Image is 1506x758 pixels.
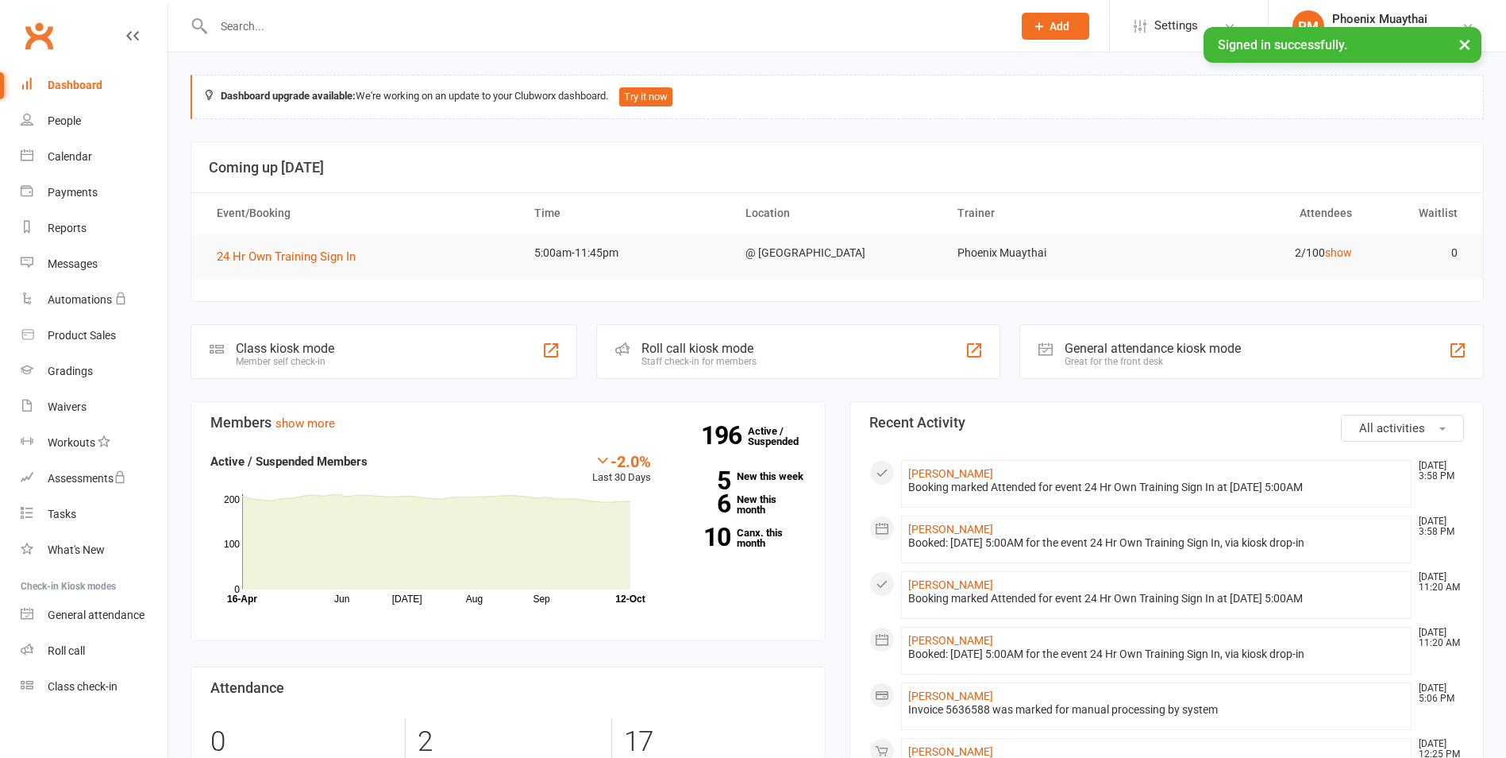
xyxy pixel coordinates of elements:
div: Class kiosk mode [236,341,334,356]
div: Reports [48,222,87,234]
button: × [1450,27,1479,61]
h3: Attendance [210,680,806,696]
a: [PERSON_NAME] [908,634,993,647]
a: Product Sales [21,318,168,354]
span: Add [1050,20,1069,33]
div: Waivers [48,400,87,413]
input: Search... [209,15,1001,37]
a: show more [275,416,335,431]
td: 0 [1366,234,1472,272]
div: Phoenix Muaythai [1332,26,1427,41]
strong: Dashboard upgrade available: [221,90,356,102]
a: Class kiosk mode [21,669,168,705]
div: People [48,114,81,127]
a: Workouts [21,425,168,461]
h3: Members [210,415,806,431]
th: Time [520,193,731,234]
th: Attendees [1154,193,1365,234]
div: Great for the front desk [1065,356,1241,367]
a: Clubworx [19,16,59,56]
td: 2/100 [1154,234,1365,272]
strong: 196 [701,423,748,447]
a: Payments [21,175,168,211]
a: 10Canx. this month [675,528,806,548]
strong: 10 [675,525,730,549]
div: Dashboard [48,79,102,91]
a: What's New [21,532,168,568]
div: Class check-in [48,680,117,693]
div: Workouts [48,436,95,449]
div: Invoice 5636588 was marked for manual processing by system [908,703,1405,717]
a: Tasks [21,497,168,532]
button: 24 Hr Own Training Sign In [217,247,367,266]
div: Messages [48,257,98,270]
a: 6New this month [675,494,806,515]
button: Try it now [619,87,672,106]
a: Roll call [21,633,168,669]
div: Calendar [48,150,92,163]
div: Staff check-in for members [641,356,757,367]
div: General attendance kiosk mode [1065,341,1241,356]
strong: 5 [675,469,730,493]
div: What's New [48,543,105,556]
div: Phoenix Muaythai [1332,12,1427,26]
td: Phoenix Muaythai [943,234,1154,272]
a: Assessments [21,461,168,497]
a: Reports [21,211,168,246]
div: We're working on an update to your Clubworx dashboard. [191,75,1484,119]
a: [PERSON_NAME] [908,745,993,758]
div: -2.0% [592,452,651,470]
div: Last 30 Days [592,452,651,486]
h3: Recent Activity [869,415,1465,431]
div: Gradings [48,365,93,377]
th: Waitlist [1366,193,1472,234]
th: Trainer [943,193,1154,234]
button: All activities [1341,415,1464,442]
a: Waivers [21,389,168,425]
button: Add [1022,13,1089,40]
div: Member self check-in [236,356,334,367]
div: Booked: [DATE] 5:00AM for the event 24 Hr Own Training Sign In, via kiosk drop-in [908,648,1405,661]
div: Booking marked Attended for event 24 Hr Own Training Sign In at [DATE] 5:00AM [908,481,1405,494]
a: 5New this week [675,471,806,481]
a: [PERSON_NAME] [908,690,993,702]
a: [PERSON_NAME] [908,467,993,480]
span: All activities [1359,421,1425,435]
td: @ [GEOGRAPHIC_DATA] [731,234,942,272]
strong: Active / Suspended Members [210,454,368,469]
time: [DATE] 3:58 PM [1411,516,1463,537]
span: 24 Hr Own Training Sign In [217,249,356,264]
a: show [1325,246,1352,259]
div: Automations [48,293,112,306]
a: Messages [21,246,168,282]
span: Settings [1154,8,1198,44]
a: 196Active / Suspended [748,414,818,458]
a: Gradings [21,354,168,389]
a: Calendar [21,139,168,175]
time: [DATE] 11:20 AM [1411,572,1463,593]
h3: Coming up [DATE] [209,160,1466,176]
a: Dashboard [21,68,168,103]
a: Automations [21,282,168,318]
div: Tasks [48,508,76,520]
strong: 6 [675,492,730,516]
div: Booking marked Attended for event 24 Hr Own Training Sign In at [DATE] 5:00AM [908,592,1405,605]
div: Product Sales [48,329,116,342]
a: People [21,103,168,139]
span: Signed in successfully. [1218,37,1347,52]
th: Location [731,193,942,234]
time: [DATE] 11:20 AM [1411,628,1463,648]
a: [PERSON_NAME] [908,523,993,536]
div: Payments [48,186,98,199]
div: PM [1292,10,1324,42]
time: [DATE] 3:58 PM [1411,461,1463,481]
div: Roll call [48,644,85,657]
td: 5:00am-11:45pm [520,234,731,272]
time: [DATE] 5:06 PM [1411,683,1463,704]
div: Roll call kiosk mode [641,341,757,356]
div: Assessments [48,472,126,485]
a: [PERSON_NAME] [908,578,993,591]
div: Booked: [DATE] 5:00AM for the event 24 Hr Own Training Sign In, via kiosk drop-in [908,536,1405,550]
th: Event/Booking [202,193,520,234]
div: General attendance [48,609,144,621]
